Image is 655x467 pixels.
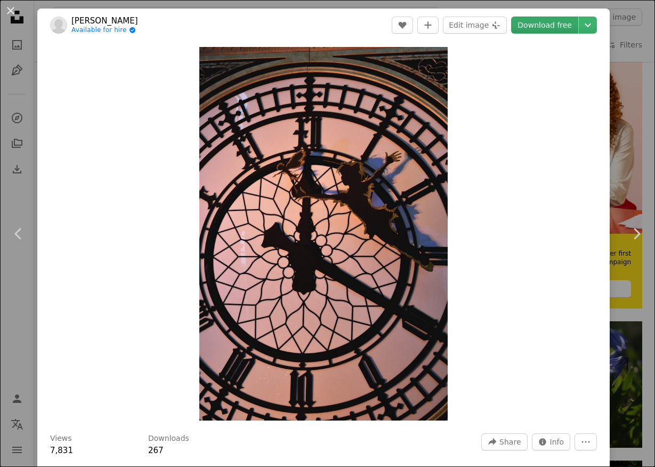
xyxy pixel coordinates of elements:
span: 7,831 [50,446,73,455]
h3: Downloads [148,433,189,444]
button: Share this image [481,433,527,450]
button: Like [392,17,413,34]
img: A close up of a clock with roman numerals [199,47,448,421]
button: Zoom in on this image [199,47,448,421]
button: More Actions [575,433,597,450]
span: 267 [148,446,164,455]
span: Share [499,434,521,450]
a: Download free [511,17,578,34]
img: Go to Ale Matei's profile [50,17,67,34]
button: Stats about this image [532,433,571,450]
a: [PERSON_NAME] [71,15,138,26]
a: Next [618,183,655,285]
span: Info [550,434,564,450]
a: Available for hire [71,26,138,35]
button: Add to Collection [417,17,439,34]
h3: Views [50,433,72,444]
button: Edit image [443,17,507,34]
button: Choose download size [579,17,597,34]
